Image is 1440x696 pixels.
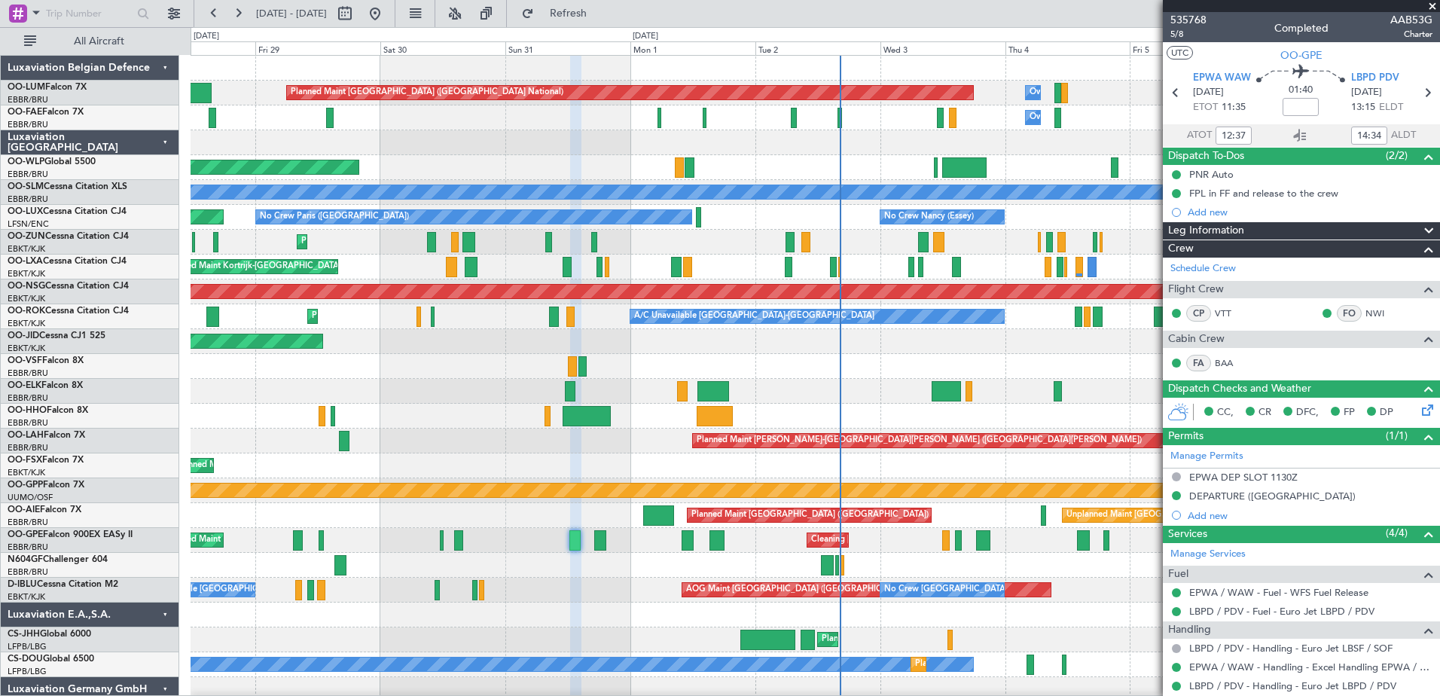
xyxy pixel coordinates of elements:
div: Planned Maint [GEOGRAPHIC_DATA] ([GEOGRAPHIC_DATA]) [822,628,1059,651]
a: EBBR/BRU [8,169,48,180]
a: VTT [1215,307,1249,320]
span: OO-GPE [1280,47,1323,63]
a: EBBR/BRU [8,442,48,453]
span: OO-HHO [8,406,47,415]
div: FO [1337,305,1362,322]
span: OO-NSG [8,282,45,291]
a: Schedule Crew [1170,261,1236,276]
span: 535768 [1170,12,1207,28]
span: LBPD PDV [1351,71,1399,86]
div: A/C Unavailable [GEOGRAPHIC_DATA]-[GEOGRAPHIC_DATA] [634,305,874,328]
span: OO-WLP [8,157,44,166]
div: Planned Maint [GEOGRAPHIC_DATA] ([GEOGRAPHIC_DATA]) [915,653,1152,676]
a: D-IBLUCessna Citation M2 [8,580,118,589]
a: OO-AIEFalcon 7X [8,505,81,514]
a: Manage Permits [1170,449,1243,464]
a: EBKT/KJK [8,343,45,354]
span: Leg Information [1168,222,1244,240]
a: EBKT/KJK [8,467,45,478]
a: EPWA / WAW - Handling - Excel Handling EPWA / WAW [1189,661,1432,673]
a: EBBR/BRU [8,368,48,379]
a: OO-ELKFalcon 8X [8,381,83,390]
span: ATOT [1187,128,1212,143]
div: Owner Melsbroek Air Base [1030,106,1132,129]
span: Fuel [1168,566,1188,583]
span: OO-FSX [8,456,42,465]
a: OO-NSGCessna Citation CJ4 [8,282,129,291]
span: OO-ZUN [8,232,45,241]
span: OO-JID [8,331,39,340]
div: FPL in FF and release to the crew [1189,187,1338,200]
span: CC, [1217,405,1234,420]
a: OO-ZUNCessna Citation CJ4 [8,232,129,241]
a: EBBR/BRU [8,119,48,130]
div: Planned Maint [GEOGRAPHIC_DATA] ([GEOGRAPHIC_DATA]) [691,504,929,527]
span: [DATE] [1193,85,1224,100]
a: OO-GPEFalcon 900EX EASy II [8,530,133,539]
span: OO-SLM [8,182,44,191]
span: ELDT [1379,100,1403,115]
div: Sat 30 [380,41,505,55]
span: (2/2) [1386,148,1408,163]
div: No Crew Paris ([GEOGRAPHIC_DATA]) [260,206,409,228]
button: Refresh [514,2,605,26]
span: (4/4) [1386,525,1408,541]
a: EBBR/BRU [8,94,48,105]
a: OO-LUMFalcon 7X [8,83,87,92]
div: Sun 31 [505,41,630,55]
span: [DATE] [1351,85,1382,100]
span: OO-ELK [8,381,41,390]
span: Crew [1168,240,1194,258]
a: OO-HHOFalcon 8X [8,406,88,415]
span: 11:35 [1222,100,1246,115]
div: FA [1186,355,1211,371]
a: EBBR/BRU [8,542,48,553]
a: EPWA / WAW - Fuel - WFS Fuel Release [1189,586,1368,599]
div: Thu 28 [131,41,256,55]
span: OO-ROK [8,307,45,316]
span: OO-FAE [8,108,42,117]
div: Planned Maint [GEOGRAPHIC_DATA] ([GEOGRAPHIC_DATA] National) [291,81,563,104]
a: EBBR/BRU [8,517,48,528]
input: Trip Number [46,2,133,25]
div: [DATE] [633,30,658,43]
span: Refresh [537,8,600,19]
a: OO-VSFFalcon 8X [8,356,84,365]
a: Manage Services [1170,547,1246,562]
a: LFPB/LBG [8,666,47,677]
span: OO-LAH [8,431,44,440]
div: Cleaning [GEOGRAPHIC_DATA] ([GEOGRAPHIC_DATA] National) [811,529,1063,551]
div: Add new [1188,206,1432,218]
a: LBPD / PDV - Fuel - Euro Jet LBPD / PDV [1189,605,1374,618]
div: Owner Melsbroek Air Base [1030,81,1132,104]
a: N604GFChallenger 604 [8,555,108,564]
span: Handling [1168,621,1211,639]
a: OO-JIDCessna CJ1 525 [8,331,105,340]
span: Flight Crew [1168,281,1224,298]
span: OO-GPP [8,481,43,490]
a: LBPD / PDV - Handling - Euro Jet LBPD / PDV [1189,679,1396,692]
div: Unplanned Maint [GEOGRAPHIC_DATA] ([GEOGRAPHIC_DATA] National) [1066,504,1350,527]
div: EPWA DEP SLOT 1130Z [1189,471,1298,484]
a: OO-WLPGlobal 5500 [8,157,96,166]
span: OO-LUX [8,207,43,216]
span: 13:15 [1351,100,1375,115]
a: LFSN/ENC [8,218,49,230]
a: OO-ROKCessna Citation CJ4 [8,307,129,316]
a: OO-FAEFalcon 7X [8,108,84,117]
span: N604GF [8,555,43,564]
span: Services [1168,526,1207,543]
span: OO-GPE [8,530,43,539]
a: OO-LAHFalcon 7X [8,431,85,440]
span: AAB53G [1390,12,1432,28]
a: LFPB/LBG [8,641,47,652]
span: 5/8 [1170,28,1207,41]
div: Wed 3 [880,41,1005,55]
span: DFC, [1296,405,1319,420]
div: [DATE] [194,30,219,43]
div: Fri 29 [255,41,380,55]
a: CS-JHHGlobal 6000 [8,630,91,639]
button: UTC [1167,46,1193,60]
div: Thu 4 [1005,41,1130,55]
span: FP [1344,405,1355,420]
